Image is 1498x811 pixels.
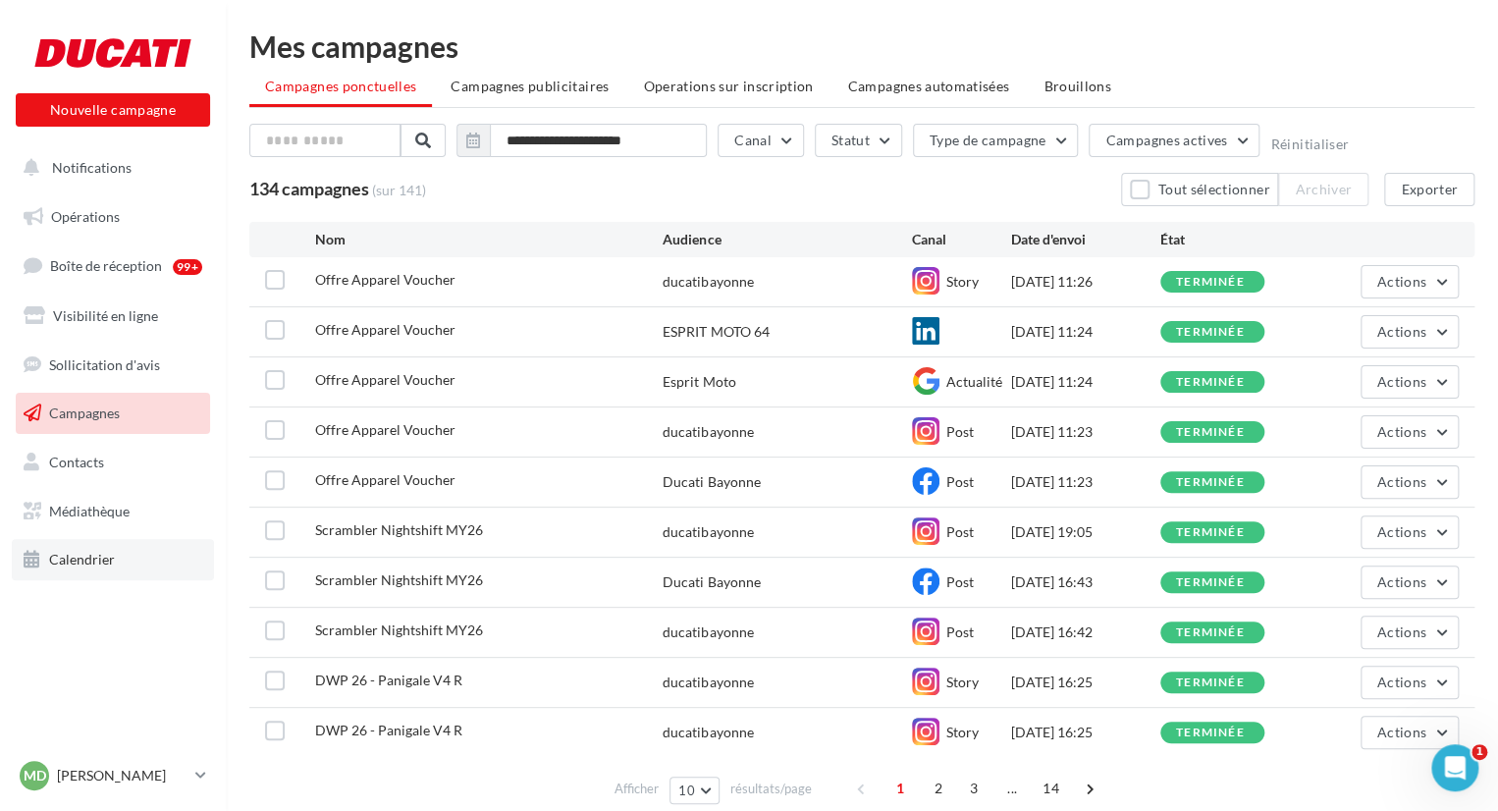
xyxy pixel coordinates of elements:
[946,674,979,690] span: Story
[16,757,210,794] a: MD [PERSON_NAME]
[923,773,954,804] span: 2
[669,777,720,804] button: 10
[1270,136,1349,152] button: Réinitialiser
[615,780,659,798] span: Afficher
[663,522,753,542] div: ducatibayonne
[1361,265,1459,298] button: Actions
[1377,623,1426,640] span: Actions
[848,78,1010,94] span: Campagnes automatisées
[958,773,990,804] span: 3
[315,521,483,538] span: Scrambler Nightshift MY26
[12,393,214,434] a: Campagnes
[946,373,1002,390] span: Actualité
[315,622,483,638] span: Scrambler Nightshift MY26
[1471,744,1487,760] span: 1
[1176,276,1245,289] div: terminée
[1278,173,1368,206] button: Archiver
[1105,132,1227,148] span: Campagnes actives
[1011,422,1160,442] div: [DATE] 11:23
[663,572,760,592] div: Ducati Bayonne
[946,573,974,590] span: Post
[815,124,902,157] button: Statut
[315,271,455,288] span: Offre Apparel Voucher
[946,423,974,440] span: Post
[315,471,455,488] span: Offre Apparel Voucher
[249,178,369,199] span: 134 campagnes
[1176,526,1245,539] div: terminée
[50,257,162,274] span: Boîte de réception
[372,181,426,200] span: (sur 141)
[1011,372,1160,392] div: [DATE] 11:24
[1011,322,1160,342] div: [DATE] 11:24
[1361,616,1459,649] button: Actions
[730,780,812,798] span: résultats/page
[1011,572,1160,592] div: [DATE] 16:43
[643,78,813,94] span: Operations sur inscription
[1176,376,1245,389] div: terminée
[57,766,187,785] p: [PERSON_NAME]
[1377,573,1426,590] span: Actions
[1377,323,1426,340] span: Actions
[12,491,214,532] a: Médiathèque
[996,773,1028,804] span: ...
[946,473,974,490] span: Post
[315,230,664,249] div: Nom
[1431,744,1478,791] iframe: Intercom live chat
[12,442,214,483] a: Contacts
[1011,472,1160,492] div: [DATE] 11:23
[1011,673,1160,692] div: [DATE] 16:25
[173,259,202,275] div: 99+
[1011,723,1160,742] div: [DATE] 16:25
[249,31,1474,61] div: Mes campagnes
[1011,230,1160,249] div: Date d'envoi
[1176,676,1245,689] div: terminée
[12,244,214,287] a: Boîte de réception99+
[12,147,206,189] button: Notifications
[1361,566,1459,599] button: Actions
[315,421,455,438] span: Offre Apparel Voucher
[1121,173,1278,206] button: Tout sélectionner
[1089,124,1259,157] button: Campagnes actives
[12,539,214,580] a: Calendrier
[663,723,753,742] div: ducatibayonne
[49,551,115,568] span: Calendrier
[1377,523,1426,540] span: Actions
[663,322,769,342] div: ESPRIT MOTO 64
[315,571,483,588] span: Scrambler Nightshift MY26
[1011,272,1160,292] div: [DATE] 11:26
[1176,576,1245,589] div: terminée
[1361,315,1459,349] button: Actions
[1377,473,1426,490] span: Actions
[24,766,46,785] span: MD
[12,296,214,337] a: Visibilité en ligne
[49,503,130,519] span: Médiathèque
[1361,716,1459,749] button: Actions
[12,196,214,238] a: Opérations
[1377,674,1426,690] span: Actions
[663,372,735,392] div: Esprit Moto
[1377,423,1426,440] span: Actions
[1011,622,1160,642] div: [DATE] 16:42
[1176,426,1245,439] div: terminée
[16,93,210,127] button: Nouvelle campagne
[1384,173,1474,206] button: Exporter
[315,321,455,338] span: Offre Apparel Voucher
[1361,666,1459,699] button: Actions
[946,623,974,640] span: Post
[1035,773,1067,804] span: 14
[1176,476,1245,489] div: terminée
[946,523,974,540] span: Post
[663,422,753,442] div: ducatibayonne
[1377,273,1426,290] span: Actions
[678,783,695,798] span: 10
[1377,724,1426,740] span: Actions
[912,230,1011,249] div: Canal
[51,208,120,225] span: Opérations
[49,405,120,421] span: Campagnes
[12,345,214,386] a: Sollicitation d'avis
[1361,515,1459,549] button: Actions
[663,673,753,692] div: ducatibayonne
[663,230,911,249] div: Audience
[49,355,160,372] span: Sollicitation d'avis
[1160,230,1310,249] div: État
